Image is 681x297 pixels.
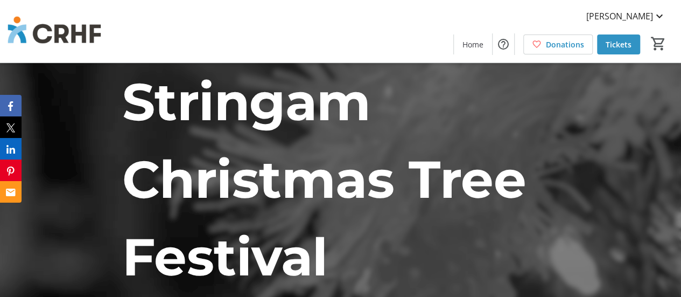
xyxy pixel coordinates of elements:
a: Home [454,34,492,54]
button: [PERSON_NAME] [578,8,675,25]
a: Tickets [597,34,640,54]
button: Cart [649,34,668,53]
a: Donations [523,34,593,54]
img: Chinook Regional Hospital Foundation's Logo [6,4,102,58]
span: Stringam Christmas Tree Festival [122,70,526,288]
span: Donations [546,39,584,50]
span: [PERSON_NAME] [586,10,653,23]
span: Home [462,39,483,50]
button: Help [493,33,514,55]
span: Tickets [606,39,631,50]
